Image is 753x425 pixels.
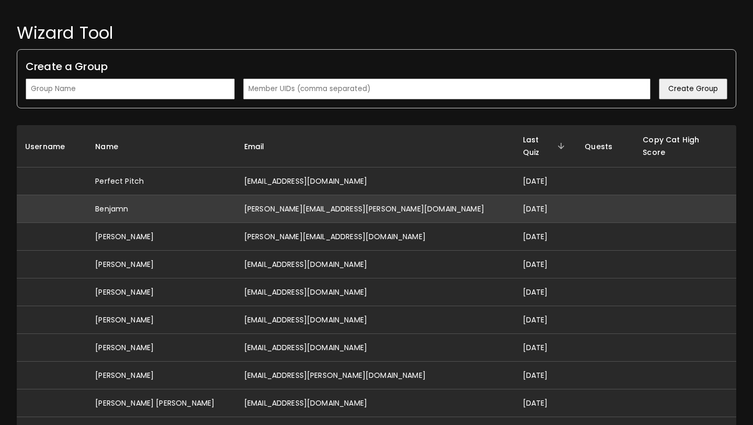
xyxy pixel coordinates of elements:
td: [EMAIL_ADDRESS][DOMAIN_NAME] [236,251,515,278]
span: Email [244,140,278,153]
td: [DATE] [515,195,577,223]
td: [EMAIL_ADDRESS][PERSON_NAME][DOMAIN_NAME] [236,362,515,389]
span: Username [25,140,78,153]
span: Last Quiz [523,133,568,159]
input: Member UIDs (comma separated) [243,79,651,99]
td: [DATE] [515,278,577,306]
td: [PERSON_NAME] [87,223,236,251]
td: [PERSON_NAME] [87,334,236,362]
input: Group Name [26,79,235,99]
td: [DATE] [515,362,577,389]
button: Create Group [659,79,727,99]
td: [PERSON_NAME][EMAIL_ADDRESS][PERSON_NAME][DOMAIN_NAME] [236,195,515,223]
td: [PERSON_NAME] [PERSON_NAME] [87,389,236,417]
td: [DATE] [515,334,577,362]
td: Perfect Pitch [87,167,236,195]
td: [PERSON_NAME] [87,306,236,334]
span: Name [95,140,132,153]
h6: Create a Group [26,58,727,75]
td: [PERSON_NAME] [87,251,236,278]
td: [EMAIL_ADDRESS][DOMAIN_NAME] [236,278,515,306]
span: Copy Cat High Score [643,133,728,159]
td: [EMAIL_ADDRESS][DOMAIN_NAME] [236,167,515,195]
td: [EMAIL_ADDRESS][DOMAIN_NAME] [236,334,515,362]
td: Benjamn [87,195,236,223]
td: [DATE] [515,167,577,195]
td: [PERSON_NAME] [87,362,236,389]
span: Quests [585,140,626,153]
h4: Wizard Tool [17,23,736,43]
td: [EMAIL_ADDRESS][DOMAIN_NAME] [236,389,515,417]
td: [DATE] [515,223,577,251]
td: [DATE] [515,306,577,334]
td: [PERSON_NAME] [87,278,236,306]
td: [DATE] [515,251,577,278]
td: [EMAIL_ADDRESS][DOMAIN_NAME] [236,306,515,334]
td: [DATE] [515,389,577,417]
td: [PERSON_NAME][EMAIL_ADDRESS][DOMAIN_NAME] [236,223,515,251]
